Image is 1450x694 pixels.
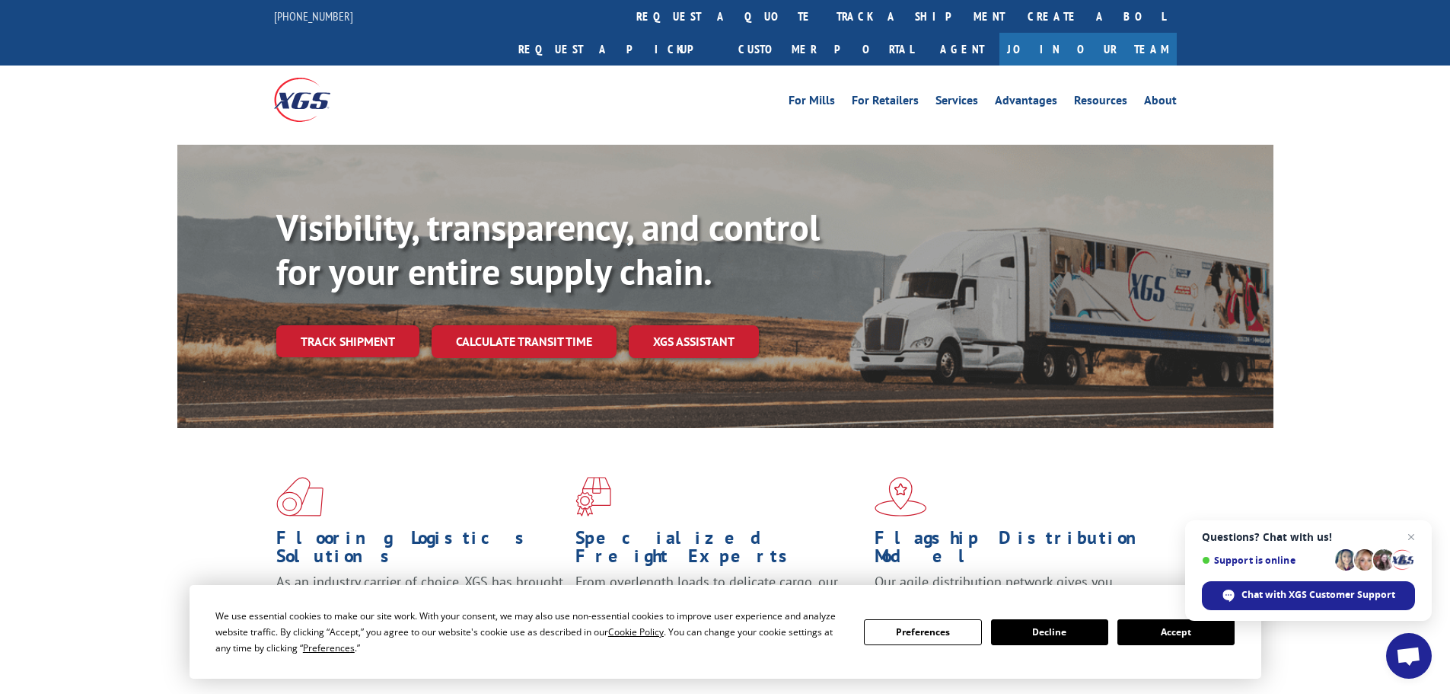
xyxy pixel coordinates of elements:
span: Support is online [1202,555,1330,566]
a: Customer Portal [727,33,925,66]
span: Preferences [303,641,355,654]
a: Resources [1074,94,1127,111]
span: Chat with XGS Customer Support [1241,588,1395,602]
img: xgs-icon-total-supply-chain-intelligence-red [276,477,323,517]
a: Request a pickup [507,33,727,66]
span: Close chat [1402,528,1420,546]
img: xgs-icon-flagship-distribution-model-red [875,477,927,517]
p: From overlength loads to delicate cargo, our experienced staff knows the best way to move your fr... [575,573,863,641]
button: Preferences [864,619,981,645]
a: Track shipment [276,325,419,357]
div: Cookie Consent Prompt [190,585,1261,679]
div: We use essential cookies to make our site work. With your consent, we may also use non-essential ... [215,608,846,656]
b: Visibility, transparency, and control for your entire supply chain. [276,203,820,295]
a: [PHONE_NUMBER] [274,8,353,24]
span: Cookie Policy [608,625,664,638]
span: As an industry carrier of choice, XGS has brought innovation and dedication to flooring logistics... [276,573,563,627]
span: Questions? Chat with us! [1202,531,1415,543]
a: For Retailers [852,94,919,111]
a: For Mills [789,94,835,111]
span: Our agile distribution network gives you nationwide inventory management on demand. [875,573,1155,609]
a: XGS ASSISTANT [629,325,759,358]
h1: Specialized Freight Experts [575,529,863,573]
a: Calculate transit time [432,325,617,358]
a: About [1144,94,1177,111]
div: Chat with XGS Customer Support [1202,581,1415,610]
button: Decline [991,619,1108,645]
button: Accept [1117,619,1235,645]
h1: Flooring Logistics Solutions [276,529,564,573]
a: Join Our Team [999,33,1177,66]
a: Agent [925,33,999,66]
a: Advantages [995,94,1057,111]
h1: Flagship Distribution Model [875,529,1162,573]
img: xgs-icon-focused-on-flooring-red [575,477,611,517]
div: Open chat [1386,633,1432,679]
a: Services [935,94,978,111]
